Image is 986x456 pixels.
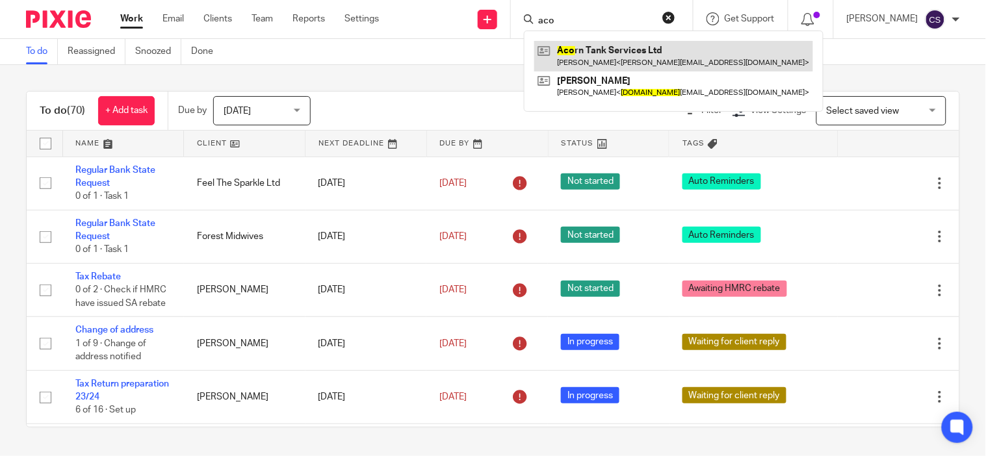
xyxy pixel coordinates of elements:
img: Pixie [26,10,91,28]
td: [PERSON_NAME] [184,263,305,316]
p: Due by [178,104,207,117]
img: svg%3E [925,9,946,30]
td: [DATE] [305,210,427,263]
a: Snoozed [135,39,181,64]
span: Tags [682,140,705,147]
span: Not started [561,227,620,243]
a: Regular Bank State Request [75,219,155,241]
span: Not started [561,281,620,297]
a: Work [120,12,143,25]
span: In progress [561,334,619,350]
h1: To do [40,104,85,118]
span: (70) [67,105,85,116]
span: Awaiting HMRC rebate [682,281,787,297]
span: In progress [561,387,619,403]
button: Clear [662,11,675,24]
span: Select saved view [827,107,900,116]
a: Reassigned [68,39,125,64]
a: Team [252,12,273,25]
td: [DATE] [305,157,427,210]
span: Auto Reminders [682,173,761,190]
span: [DATE] [439,179,467,188]
td: [DATE] [305,263,427,316]
input: Search [537,16,654,27]
a: Settings [344,12,379,25]
a: Tax Return preparation 23/24 [75,379,169,401]
p: [PERSON_NAME] [847,12,918,25]
a: Tax Rebate [75,272,121,281]
a: Clients [203,12,232,25]
span: 1 of 9 · Change of address notified [75,339,146,362]
td: [PERSON_NAME] [184,370,305,424]
td: [DATE] [305,317,427,370]
span: [DATE] [439,232,467,241]
span: [DATE] [224,107,251,116]
td: Forest Midwives [184,210,305,263]
span: Waiting for client reply [682,334,786,350]
td: [DATE] [305,370,427,424]
td: [PERSON_NAME] [184,317,305,370]
a: + Add task [98,96,155,125]
td: Feel The Sparkle Ltd [184,157,305,210]
span: Get Support [725,14,775,23]
span: Not started [561,173,620,190]
span: [DATE] [439,392,467,401]
span: 0 of 2 · Check if HMRC have issued SA rebate [75,285,166,308]
a: Done [191,39,223,64]
span: Waiting for client reply [682,387,786,403]
a: Reports [292,12,325,25]
a: Regular Bank State Request [75,166,155,188]
a: Change of address [75,325,153,335]
span: [DATE] [439,339,467,348]
span: 0 of 1 · Task 1 [75,246,129,255]
a: Email [162,12,184,25]
span: 6 of 16 · Set up [75,406,136,415]
a: To do [26,39,58,64]
span: Auto Reminders [682,227,761,243]
span: [DATE] [439,285,467,294]
span: 0 of 1 · Task 1 [75,192,129,201]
